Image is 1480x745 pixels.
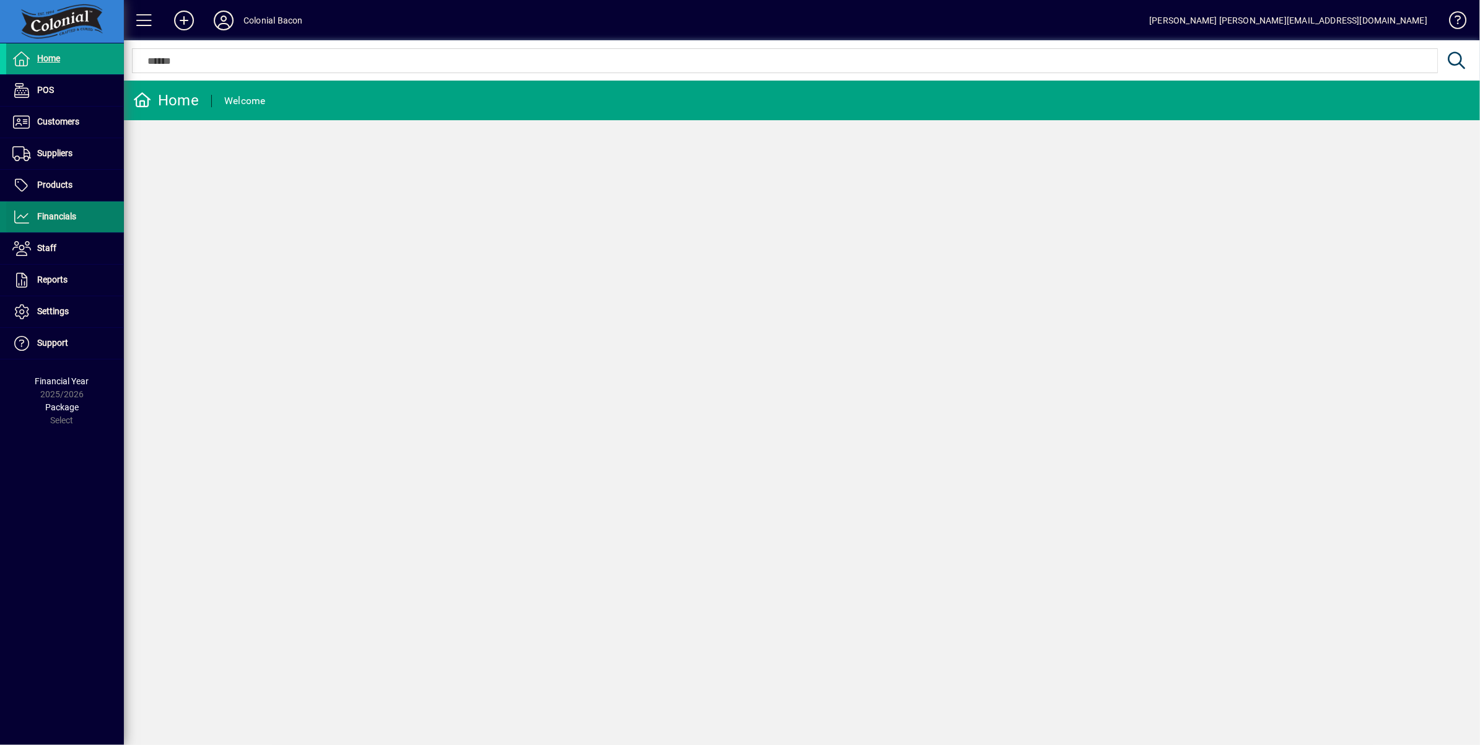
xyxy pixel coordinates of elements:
a: Staff [6,233,124,264]
a: Support [6,328,124,359]
a: POS [6,75,124,106]
span: Home [37,53,60,63]
div: Colonial Bacon [243,11,302,30]
a: Knowledge Base [1440,2,1465,43]
span: Settings [37,306,69,316]
span: Reports [37,275,68,284]
span: Customers [37,117,79,126]
span: Staff [37,243,56,253]
span: Products [37,180,72,190]
span: Suppliers [37,148,72,158]
span: Support [37,338,68,348]
span: Financials [37,211,76,221]
span: POS [37,85,54,95]
button: Profile [204,9,243,32]
div: [PERSON_NAME] [PERSON_NAME][EMAIL_ADDRESS][DOMAIN_NAME] [1149,11,1427,30]
a: Reports [6,265,124,296]
a: Financials [6,201,124,232]
a: Settings [6,296,124,327]
span: Package [45,402,79,412]
div: Home [133,90,199,110]
a: Suppliers [6,138,124,169]
a: Customers [6,107,124,138]
span: Financial Year [35,376,89,386]
a: Products [6,170,124,201]
div: Welcome [224,91,266,111]
button: Add [164,9,204,32]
